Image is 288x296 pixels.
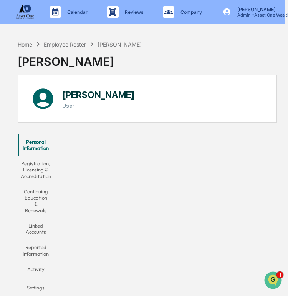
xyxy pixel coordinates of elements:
[18,41,32,48] div: Home
[18,261,54,280] button: Activity
[8,158,14,164] div: 🖐️
[119,84,140,93] button: See all
[76,191,93,196] span: Pylon
[15,157,50,165] span: Preclearance
[15,105,22,111] img: 1746055101610-c473b297-6a78-478c-a979-82029cc54cd1
[68,125,84,131] span: [DATE]
[64,125,66,131] span: •
[62,89,135,100] h1: [PERSON_NAME]
[35,67,106,73] div: We're available if you need us!
[24,105,62,111] span: [PERSON_NAME]
[98,41,142,48] div: [PERSON_NAME]
[54,190,93,196] a: Powered byPylon
[44,41,86,48] div: Employee Roster
[15,172,48,180] span: Data Lookup
[8,97,20,110] img: Mark Michael Astarita
[8,59,22,73] img: 1746055101610-c473b297-6a78-478c-a979-82029cc54cd1
[56,158,62,164] div: 🗄️
[16,59,30,73] img: 8933085812038_c878075ebb4cc5468115_72.jpg
[62,103,135,109] h3: User
[35,59,126,67] div: Start new chat
[263,271,284,291] iframe: Open customer support
[18,134,54,156] button: Personal Information
[63,157,95,165] span: Attestations
[18,184,54,218] button: Continuing Education & Renewals
[61,9,91,15] p: Calendar
[16,5,34,19] img: logo
[8,173,14,179] div: 🔎
[5,154,53,168] a: 🖐️Preclearance
[64,105,66,111] span: •
[24,125,62,131] span: [PERSON_NAME]
[18,156,54,184] button: Registration, Licensing & Accreditation
[8,85,51,91] div: Past conversations
[119,9,147,15] p: Reviews
[8,16,140,28] p: How can we help?
[131,61,140,70] button: Start new chat
[174,9,206,15] p: Company
[18,239,54,261] button: Reported Information
[68,105,84,111] span: [DATE]
[53,154,98,168] a: 🗄️Attestations
[18,48,142,68] div: [PERSON_NAME]
[18,218,54,240] button: Linked Accounts
[8,118,20,130] img: Cece Ferraez
[5,169,51,183] a: 🔎Data Lookup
